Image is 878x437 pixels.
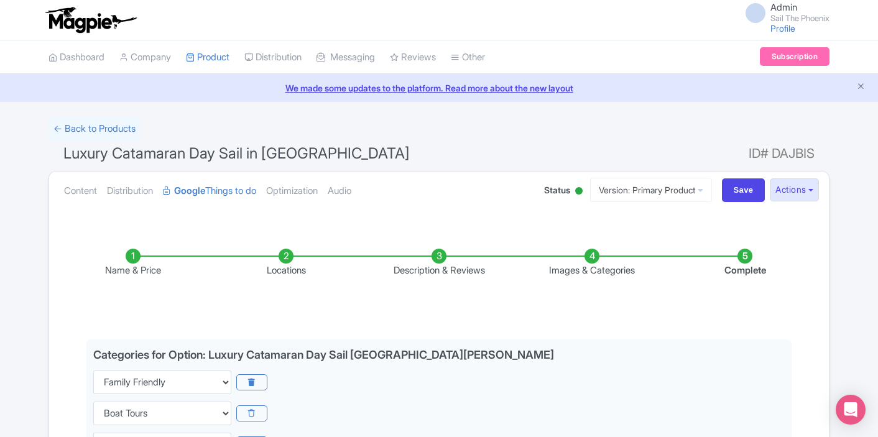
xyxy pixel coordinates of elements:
a: Version: Primary Product [590,178,712,202]
img: logo-ab69f6fb50320c5b225c76a69d11143b.png [42,6,139,34]
a: Reviews [390,40,436,75]
button: Close announcement [856,80,866,94]
span: ID# DAJBIS [749,141,815,166]
a: We made some updates to the platform. Read more about the new layout [7,81,871,94]
li: Description & Reviews [363,249,515,278]
small: Sail The Phoenix [770,14,829,22]
a: Company [119,40,171,75]
a: GoogleThings to do [163,172,256,211]
strong: Google [174,184,205,198]
a: Optimization [266,172,318,211]
a: ← Back to Products [49,117,141,141]
span: Status [544,183,570,196]
button: Actions [770,178,819,201]
li: Complete [668,249,821,278]
a: Distribution [107,172,153,211]
input: Save [722,178,765,202]
a: Messaging [317,40,375,75]
div: Open Intercom Messenger [836,395,866,425]
a: Dashboard [49,40,104,75]
span: Luxury Catamaran Day Sail in [GEOGRAPHIC_DATA] [63,144,410,162]
a: Admin Sail The Phoenix [738,2,829,22]
a: Profile [770,23,795,34]
div: Active [573,182,585,201]
a: Distribution [244,40,302,75]
a: Product [186,40,229,75]
a: Subscription [760,47,829,66]
span: Admin [770,1,797,13]
a: Content [64,172,97,211]
div: Categories for Option: Luxury Catamaran Day Sail [GEOGRAPHIC_DATA][PERSON_NAME] [93,348,554,361]
a: Audio [328,172,351,211]
a: Other [451,40,485,75]
li: Locations [210,249,363,278]
li: Images & Categories [515,249,668,278]
li: Name & Price [57,249,210,278]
